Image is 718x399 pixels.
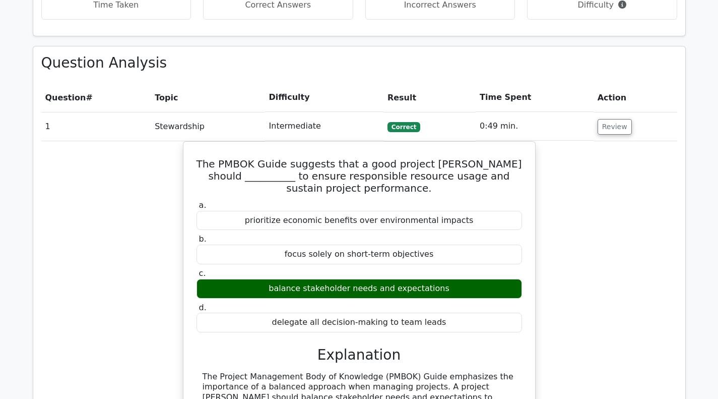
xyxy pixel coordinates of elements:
th: # [41,83,151,112]
span: Question [45,93,86,102]
th: Action [594,83,677,112]
div: balance stakeholder needs and expectations [197,279,522,299]
h5: The PMBOK Guide suggests that a good project [PERSON_NAME] should __________ to ensure responsibl... [195,158,523,194]
td: 0:49 min. [476,112,594,141]
td: Intermediate [265,112,383,141]
div: focus solely on short-term objectives [197,245,522,264]
th: Difficulty [265,83,383,112]
span: d. [199,303,207,312]
span: b. [199,234,207,244]
span: c. [199,268,206,278]
span: Correct [387,122,420,132]
div: delegate all decision-making to team leads [197,313,522,332]
div: prioritize economic benefits over environmental impacts [197,211,522,231]
h3: Question Analysis [41,54,677,72]
h3: Explanation [203,347,516,364]
th: Time Spent [476,83,594,112]
td: 1 [41,112,151,141]
td: Stewardship [151,112,265,141]
th: Topic [151,83,265,112]
button: Review [598,119,632,135]
th: Result [383,83,476,112]
span: a. [199,200,207,210]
